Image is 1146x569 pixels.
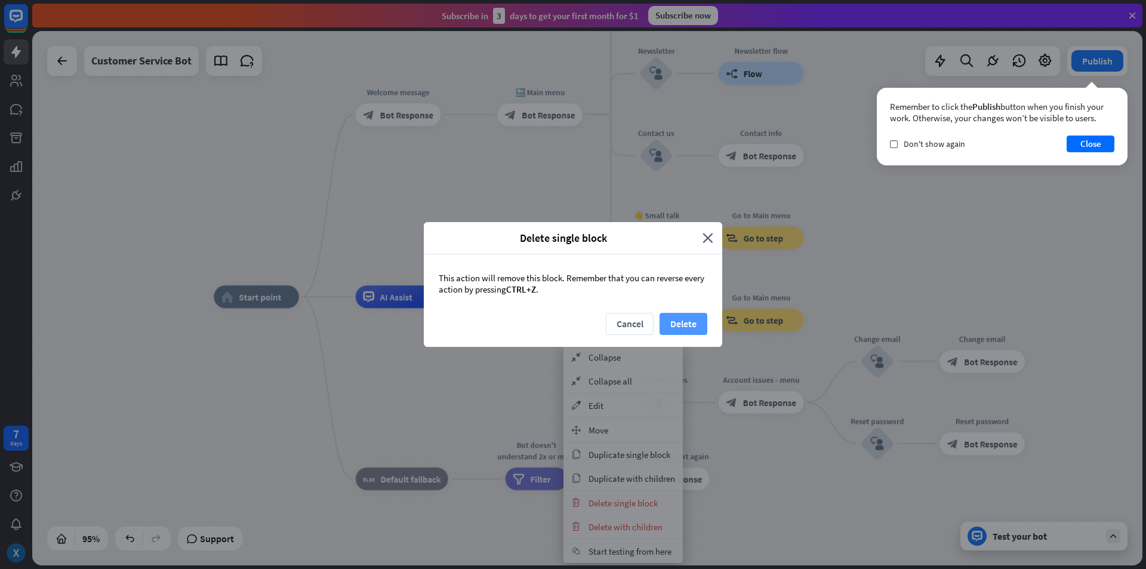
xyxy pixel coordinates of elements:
span: Delete single block [433,231,694,245]
span: Publish [972,101,1000,112]
button: Cancel [606,313,654,335]
div: Remember to click the button when you finish your work. Otherwise, your changes won’t be visible ... [890,101,1114,124]
span: Don't show again [904,139,965,149]
i: close [703,231,713,245]
div: This action will remove this block. Remember that you can reverse every action by pressing . [424,254,722,313]
button: Delete [660,313,707,335]
button: Close [1067,136,1114,152]
span: CTRL+Z [506,284,536,295]
button: Open LiveChat chat widget [10,5,45,41]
